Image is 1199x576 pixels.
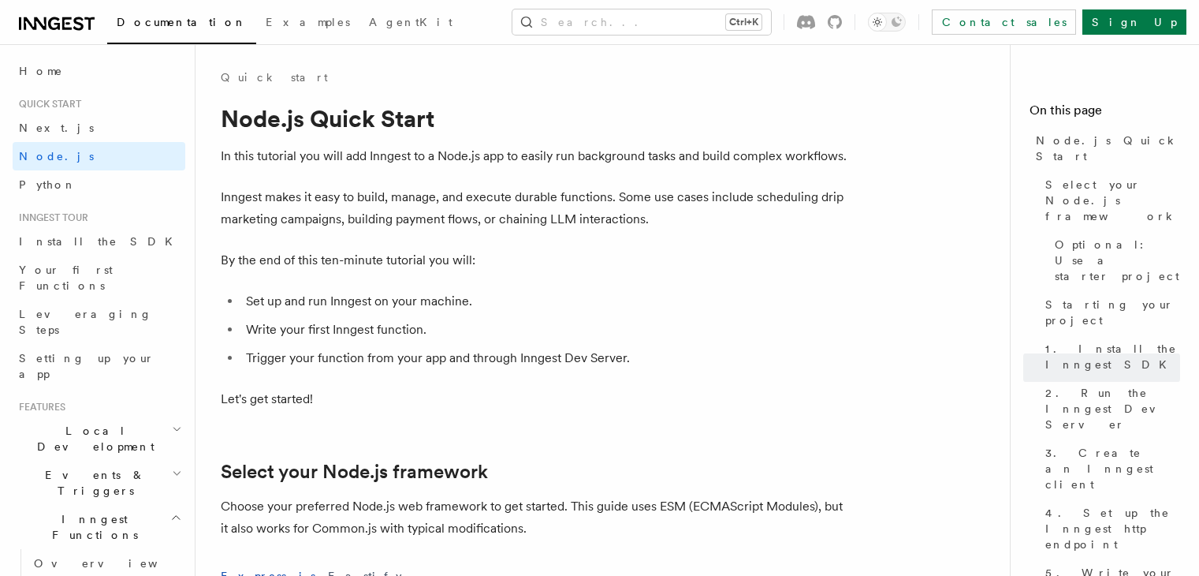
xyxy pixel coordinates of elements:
span: Node.js Quick Start [1036,133,1180,164]
button: Local Development [13,417,185,461]
a: Documentation [107,5,256,44]
button: Events & Triggers [13,461,185,505]
h4: On this page [1030,101,1180,126]
a: Optional: Use a starter project [1048,230,1180,290]
span: Node.js [19,150,94,163]
h1: Node.js Quick Start [221,104,851,133]
a: Node.js [13,142,185,170]
span: Setting up your app [19,352,155,380]
span: Install the SDK [19,235,182,248]
a: Select your Node.js framework [221,461,488,483]
p: In this tutorial you will add Inngest to a Node.js app to easily run background tasks and build c... [221,145,851,167]
span: Documentation [117,16,247,28]
span: 1. Install the Inngest SDK [1045,341,1180,372]
a: Home [13,57,185,85]
a: Sign Up [1082,9,1186,35]
span: AgentKit [369,16,452,28]
span: 2. Run the Inngest Dev Server [1045,385,1180,432]
span: Home [19,63,63,79]
span: Quick start [13,98,81,110]
p: By the end of this ten-minute tutorial you will: [221,249,851,271]
span: Optional: Use a starter project [1055,237,1180,284]
a: 4. Set up the Inngest http endpoint [1039,499,1180,559]
span: Your first Functions [19,264,113,292]
a: Examples [256,5,359,43]
span: Examples [266,16,350,28]
a: Node.js Quick Start [1030,126,1180,170]
span: Select your Node.js framework [1045,177,1180,224]
span: Python [19,178,76,191]
span: Features [13,401,65,413]
p: Inngest makes it easy to build, manage, and execute durable functions. Some use cases include sch... [221,186,851,230]
span: Local Development [13,423,172,454]
span: Inngest Functions [13,511,170,543]
li: Write your first Inngest function. [241,319,851,341]
a: Setting up your app [13,344,185,388]
span: Overview [34,557,196,570]
a: AgentKit [359,5,462,43]
button: Inngest Functions [13,505,185,549]
span: Inngest tour [13,211,88,224]
p: Choose your preferred Node.js web framework to get started. This guide uses ESM (ECMAScript Modul... [221,496,851,540]
a: Your first Functions [13,256,185,300]
span: Events & Triggers [13,467,172,499]
li: Set up and run Inngest on your machine. [241,290,851,312]
span: Starting your project [1045,297,1180,328]
a: Quick start [221,69,328,85]
a: Install the SDK [13,227,185,256]
span: 3. Create an Inngest client [1045,445,1180,492]
a: Contact sales [932,9,1076,35]
a: Select your Node.js framework [1039,170,1180,230]
span: Next.js [19,122,94,134]
button: Search...Ctrl+K [512,9,771,35]
a: Python [13,170,185,199]
a: Starting your project [1039,290,1180,335]
span: Leveraging Steps [19,308,152,336]
a: 1. Install the Inngest SDK [1039,335,1180,379]
a: 2. Run the Inngest Dev Server [1039,379,1180,439]
p: Let's get started! [221,388,851,410]
a: 3. Create an Inngest client [1039,439,1180,499]
span: 4. Set up the Inngest http endpoint [1045,505,1180,552]
a: Next.js [13,114,185,142]
button: Toggle dark mode [868,13,906,32]
a: Leveraging Steps [13,300,185,344]
li: Trigger your function from your app and through Inngest Dev Server. [241,347,851,369]
kbd: Ctrl+K [726,14,761,30]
